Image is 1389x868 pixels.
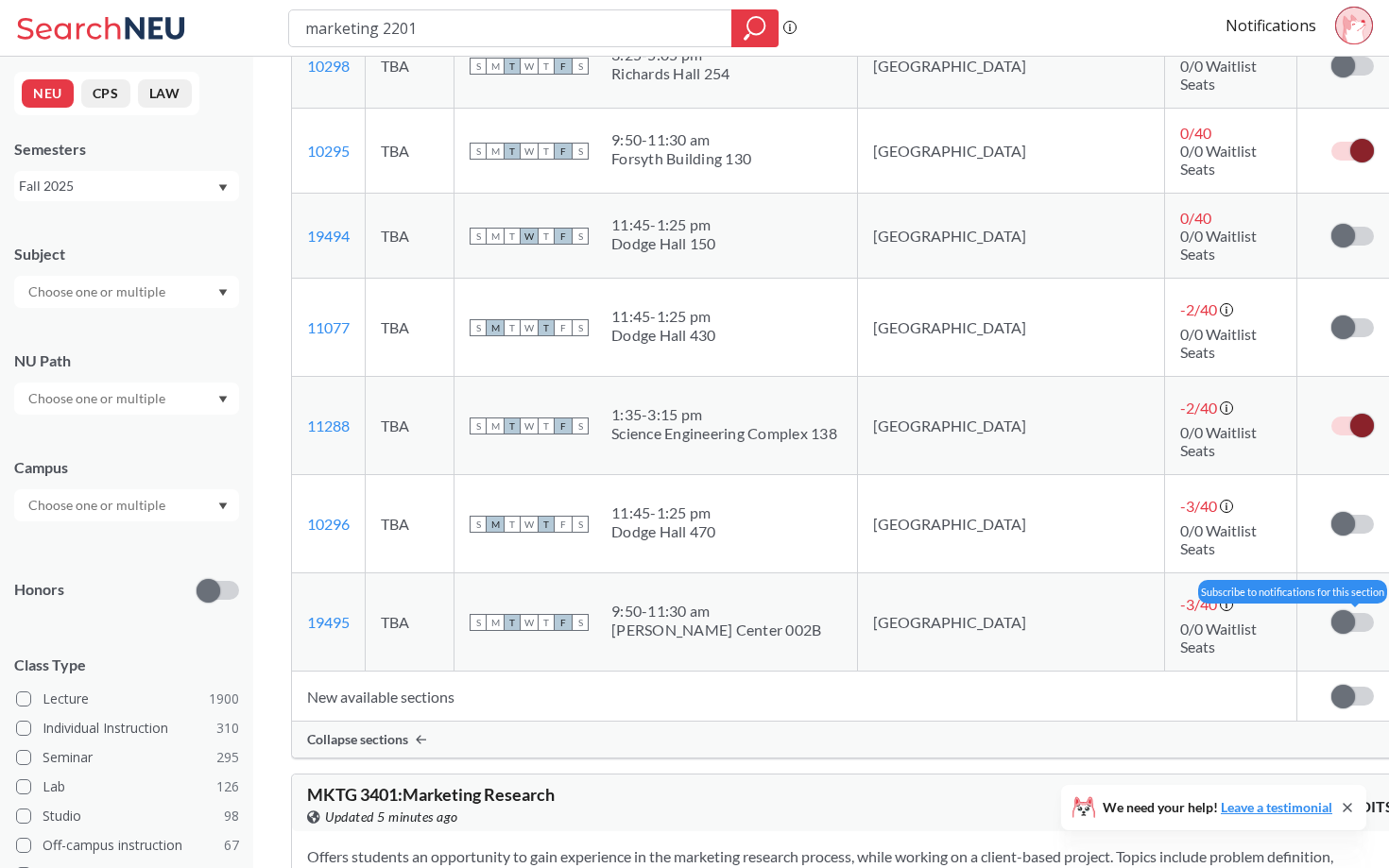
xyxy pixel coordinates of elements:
[218,396,228,403] svg: Dropdown arrow
[1103,801,1332,814] span: We need your help!
[366,24,454,109] td: TBA
[470,614,487,631] span: S
[521,58,538,75] span: W
[216,747,239,768] span: 295
[572,58,589,75] span: S
[611,602,821,621] div: 9:50 - 11:30 am
[1226,15,1316,36] a: Notifications
[307,142,350,160] a: 10295
[138,79,192,108] button: LAW
[19,387,178,410] input: Choose one or multiple
[521,143,538,160] span: W
[858,377,1165,475] td: [GEOGRAPHIC_DATA]
[1180,209,1211,227] span: 0 / 40
[14,276,239,308] div: Dropdown arrow
[555,417,572,434] span: F
[858,109,1165,194] td: [GEOGRAPHIC_DATA]
[572,319,589,336] span: S
[19,494,178,517] input: Choose one or multiple
[218,289,228,297] svg: Dropdown arrow
[858,279,1165,377] td: [GEOGRAPHIC_DATA]
[16,687,239,711] label: Lecture
[307,227,350,245] a: 19494
[611,621,821,639] div: [PERSON_NAME] Center 002B
[19,281,178,303] input: Choose one or multiple
[487,228,504,245] span: M
[19,176,216,196] div: Fall 2025
[611,503,716,522] div: 11:45 - 1:25 pm
[858,573,1165,672] td: [GEOGRAPHIC_DATA]
[521,228,538,245] span: W
[16,833,239,858] label: Off-campus instruction
[1221,799,1332,815] a: Leave a testimonial
[14,489,239,521] div: Dropdown arrow
[292,672,1297,722] td: New available sections
[470,516,487,533] span: S
[487,143,504,160] span: M
[366,279,454,377] td: TBA
[366,109,454,194] td: TBA
[611,215,716,234] div: 11:45 - 1:25 pm
[538,58,555,75] span: T
[366,377,454,475] td: TBA
[555,319,572,336] span: F
[216,776,239,797] span: 126
[555,143,572,160] span: F
[487,614,504,631] span: M
[14,457,239,478] div: Campus
[14,655,239,675] span: Class Type
[538,143,555,160] span: T
[216,718,239,739] span: 310
[1180,595,1217,613] span: -3 / 40
[1180,227,1257,263] span: 0/0 Waitlist Seats
[470,58,487,75] span: S
[1180,124,1211,142] span: 0 / 40
[572,417,589,434] span: S
[366,573,454,672] td: TBA
[555,516,572,533] span: F
[538,614,555,631] span: T
[611,522,716,541] div: Dodge Hall 470
[504,516,521,533] span: T
[16,716,239,740] label: Individual Instruction
[538,516,555,533] span: T
[224,806,239,826] span: 98
[858,194,1165,279] td: [GEOGRAPHIC_DATA]
[307,731,408,748] span: Collapse sections
[611,405,837,424] div: 1:35 - 3:15 pm
[521,319,538,336] span: W
[611,149,751,168] div: Forsyth Building 130
[487,319,504,336] span: M
[14,383,239,415] div: Dropdown arrow
[611,234,716,253] div: Dodge Hall 150
[504,58,521,75] span: T
[81,79,130,108] button: CPS
[22,79,74,108] button: NEU
[1180,399,1217,417] span: -2 / 40
[572,516,589,533] span: S
[858,475,1165,573] td: [GEOGRAPHIC_DATA]
[572,614,589,631] span: S
[611,424,837,443] div: Science Engineering Complex 138
[611,307,716,326] div: 11:45 - 1:25 pm
[572,228,589,245] span: S
[218,502,228,510] svg: Dropdown arrow
[14,579,64,601] p: Honors
[366,194,454,279] td: TBA
[307,57,350,75] a: 10298
[504,228,521,245] span: T
[555,58,572,75] span: F
[504,417,521,434] span: T
[14,244,239,264] div: Subject
[470,228,487,245] span: S
[1180,620,1257,655] span: 0/0 Waitlist Seats
[611,130,751,149] div: 9:50 - 11:30 am
[538,228,555,245] span: T
[555,614,572,631] span: F
[470,143,487,160] span: S
[1180,521,1257,557] span: 0/0 Waitlist Seats
[366,475,454,573] td: TBA
[744,15,766,42] svg: magnifying glass
[470,417,487,434] span: S
[307,784,555,805] span: MKTG 3401 : Marketing Research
